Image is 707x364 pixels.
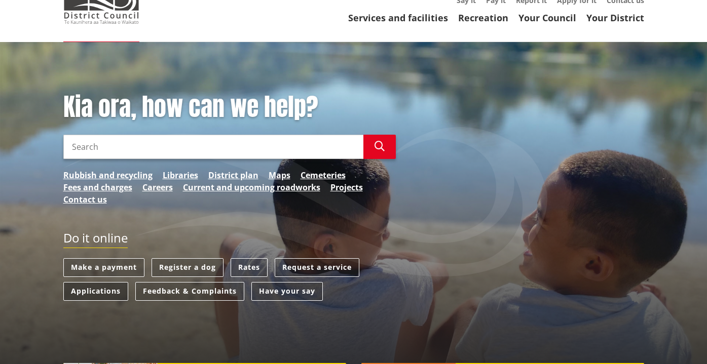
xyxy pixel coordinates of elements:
h2: Do it online [63,231,128,249]
a: Have your say [251,282,323,301]
a: Careers [142,181,173,193]
a: Recreation [458,12,508,24]
a: Register a dog [152,258,224,277]
a: Rubbish and recycling [63,169,153,181]
a: Rates [231,258,268,277]
a: Make a payment [63,258,144,277]
a: Applications [63,282,128,301]
a: Your Council [518,12,576,24]
h1: Kia ora, how can we help? [63,93,396,122]
input: Search input [63,135,363,159]
a: Cemeteries [301,169,346,181]
a: Current and upcoming roadworks [183,181,320,193]
iframe: Messenger Launcher [660,321,697,358]
a: Services and facilities [348,12,448,24]
a: Contact us [63,193,107,206]
a: Your District [586,12,644,24]
a: Fees and charges [63,181,132,193]
a: Feedback & Complaints [135,282,244,301]
a: Libraries [163,169,198,181]
a: Projects [330,181,363,193]
a: Maps [269,169,290,181]
a: District plan [208,169,258,181]
a: Request a service [275,258,359,277]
